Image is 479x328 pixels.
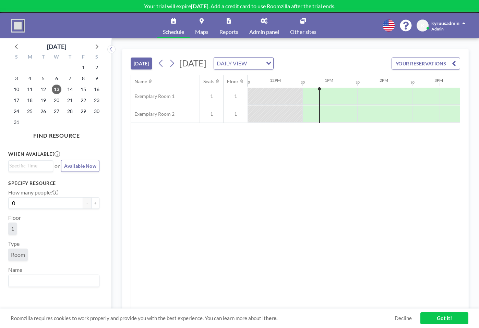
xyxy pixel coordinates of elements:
[79,85,88,94] span: Friday, August 15, 2025
[92,96,101,105] span: Saturday, August 23, 2025
[246,80,250,85] div: 30
[25,85,35,94] span: Monday, August 11, 2025
[131,111,175,117] span: Exemplary Room 2
[12,106,21,116] span: Sunday, August 24, 2025
[38,106,48,116] span: Tuesday, August 26, 2025
[64,163,96,169] span: Available Now
[214,58,273,69] div: Search for option
[219,29,238,35] span: Reports
[290,29,316,35] span: Other sites
[190,13,214,38] a: Maps
[8,189,58,196] label: How many people?
[79,106,88,116] span: Friday, August 29, 2025
[266,315,277,321] a: here.
[11,225,14,232] span: 1
[9,162,49,169] input: Search for option
[8,240,20,247] label: Type
[50,53,63,62] div: W
[410,80,415,85] div: 30
[52,96,61,105] span: Wednesday, August 20, 2025
[23,53,37,62] div: M
[65,74,75,83] span: Thursday, August 7, 2025
[79,96,88,105] span: Friday, August 22, 2025
[12,96,21,105] span: Sunday, August 17, 2025
[52,85,61,94] span: Wednesday, August 13, 2025
[224,111,248,117] span: 1
[224,93,248,99] span: 1
[203,78,214,85] div: Seats
[91,197,99,209] button: +
[434,78,443,83] div: 3PM
[9,275,99,287] div: Search for option
[9,161,53,171] div: Search for option
[76,53,90,62] div: F
[325,78,333,83] div: 1PM
[55,163,60,169] span: or
[83,197,91,209] button: -
[421,23,424,29] span: K
[38,96,48,105] span: Tuesday, August 19, 2025
[301,80,305,85] div: 30
[200,93,223,99] span: 1
[179,58,206,68] span: [DATE]
[25,74,35,83] span: Monday, August 4, 2025
[191,3,208,9] b: [DATE]
[11,251,25,258] span: Room
[431,20,459,26] span: kyruusadmin
[131,58,152,70] button: [DATE]
[420,312,468,324] a: Got it!
[380,78,388,83] div: 2PM
[392,58,460,70] button: YOUR RESERVATIONS
[8,266,22,273] label: Name
[38,74,48,83] span: Tuesday, August 5, 2025
[92,63,101,72] span: Saturday, August 2, 2025
[9,276,95,285] input: Search for option
[244,13,285,38] a: Admin panel
[79,74,88,83] span: Friday, August 8, 2025
[65,85,75,94] span: Thursday, August 14, 2025
[25,106,35,116] span: Monday, August 25, 2025
[12,74,21,83] span: Sunday, August 3, 2025
[90,53,103,62] div: S
[249,59,262,68] input: Search for option
[92,106,101,116] span: Saturday, August 30, 2025
[214,13,244,38] a: Reports
[8,180,99,186] h3: Specify resource
[61,160,99,172] button: Available Now
[270,78,281,83] div: 12PM
[10,53,23,62] div: S
[79,63,88,72] span: Friday, August 1, 2025
[92,74,101,83] span: Saturday, August 9, 2025
[25,96,35,105] span: Monday, August 18, 2025
[356,80,360,85] div: 30
[11,19,25,33] img: organization-logo
[215,59,248,68] span: DAILY VIEW
[12,117,21,127] span: Sunday, August 31, 2025
[431,26,444,31] span: Admin
[92,85,101,94] span: Saturday, August 16, 2025
[131,93,175,99] span: Exemplary Room 1
[8,129,105,139] h4: FIND RESOURCE
[395,315,412,321] a: Decline
[63,53,76,62] div: T
[195,29,208,35] span: Maps
[65,96,75,105] span: Thursday, August 21, 2025
[200,111,223,117] span: 1
[47,42,66,51] div: [DATE]
[8,214,21,221] label: Floor
[12,85,21,94] span: Sunday, August 10, 2025
[52,74,61,83] span: Wednesday, August 6, 2025
[65,106,75,116] span: Thursday, August 28, 2025
[52,106,61,116] span: Wednesday, August 27, 2025
[249,29,279,35] span: Admin panel
[134,78,147,85] div: Name
[11,315,395,321] span: Roomzilla requires cookies to work properly and provide you with the best experience. You can lea...
[38,85,48,94] span: Tuesday, August 12, 2025
[285,13,322,38] a: Other sites
[227,78,239,85] div: Floor
[163,29,184,35] span: Schedule
[37,53,50,62] div: T
[157,13,190,38] a: Schedule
